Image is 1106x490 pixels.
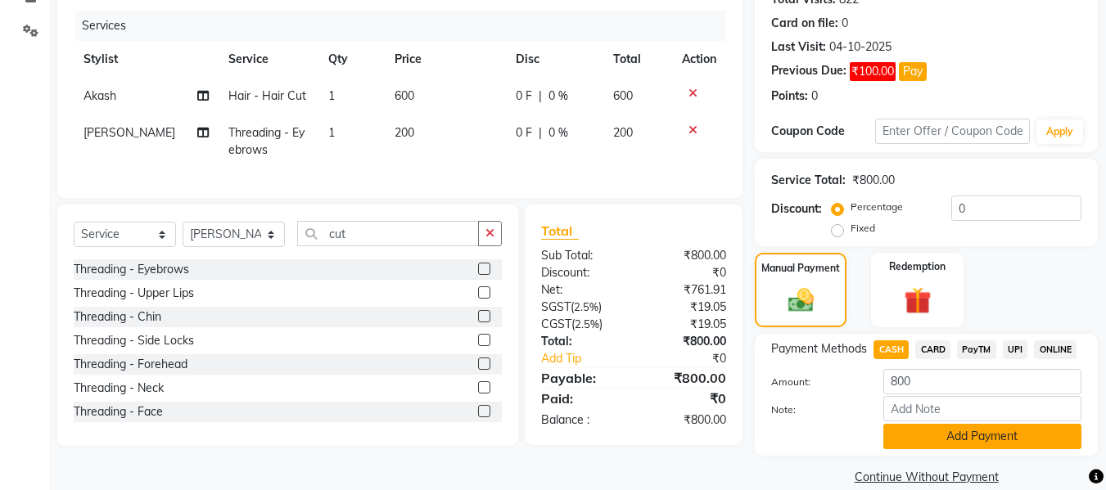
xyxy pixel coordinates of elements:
[574,300,598,313] span: 2.5%
[74,41,219,78] th: Stylist
[529,389,634,408] div: Paid:
[652,350,739,367] div: ₹0
[771,123,874,140] div: Coupon Code
[529,333,634,350] div: Total:
[851,200,903,214] label: Percentage
[780,285,822,315] img: _cash.svg
[529,264,634,281] div: Discount:
[634,264,738,281] div: ₹0
[771,172,846,189] div: Service Total:
[672,41,726,78] th: Action
[899,62,927,81] button: Pay
[541,299,571,314] span: SGST
[603,41,673,78] th: Total
[74,332,194,349] div: Threading - Side Locks
[318,41,385,78] th: Qty
[771,15,838,32] div: Card on file:
[541,317,571,331] span: CGST
[516,88,532,105] span: 0 F
[328,125,335,140] span: 1
[771,200,822,218] div: Discount:
[385,41,506,78] th: Price
[506,41,603,78] th: Disc
[395,88,414,103] span: 600
[771,88,808,105] div: Points:
[889,259,946,274] label: Redemption
[1036,119,1083,144] button: Apply
[613,125,633,140] span: 200
[758,469,1095,486] a: Continue Without Payment
[1034,340,1077,359] span: ONLINE
[634,333,738,350] div: ₹800.00
[395,125,414,140] span: 200
[811,88,818,105] div: 0
[84,88,116,103] span: Akash
[328,88,335,103] span: 1
[634,281,738,299] div: ₹761.91
[74,308,161,326] div: Threading - Chin
[541,223,579,240] span: Total
[874,340,909,359] span: CASH
[529,281,634,299] div: Net:
[529,316,634,333] div: ( )
[228,125,305,157] span: Threading - Eyebrows
[74,356,187,373] div: Threading - Forehead
[74,403,163,420] div: Threading - Face
[875,119,1030,144] input: Enter Offer / Coupon Code
[915,340,950,359] span: CARD
[761,261,840,276] label: Manual Payment
[852,172,895,189] div: ₹800.00
[759,375,870,389] label: Amount:
[529,368,634,388] div: Payable:
[219,41,318,78] th: Service
[957,340,996,359] span: PayTM
[539,124,542,142] span: |
[74,261,189,278] div: Threading - Eyebrows
[529,411,634,429] div: Balance :
[851,221,875,236] label: Fixed
[529,299,634,316] div: ( )
[75,11,738,41] div: Services
[548,88,568,105] span: 0 %
[74,285,194,302] div: Threading - Upper Lips
[771,62,846,81] div: Previous Due:
[297,221,479,246] input: Search or Scan
[634,411,738,429] div: ₹800.00
[883,369,1081,394] input: Amount
[883,396,1081,421] input: Add Note
[539,88,542,105] span: |
[548,124,568,142] span: 0 %
[634,299,738,316] div: ₹19.05
[575,317,599,330] span: 2.5%
[842,15,848,32] div: 0
[634,316,738,333] div: ₹19.05
[529,247,634,264] div: Sub Total:
[771,38,826,56] div: Last Visit:
[771,340,867,357] span: Payment Methods
[850,62,896,81] span: ₹100.00
[634,368,738,388] div: ₹800.00
[84,125,175,140] span: [PERSON_NAME]
[634,389,738,408] div: ₹0
[529,350,651,367] a: Add Tip
[1003,340,1028,359] span: UPI
[634,247,738,264] div: ₹800.00
[883,424,1081,449] button: Add Payment
[759,402,870,417] label: Note:
[613,88,633,103] span: 600
[516,124,532,142] span: 0 F
[228,88,306,103] span: Hair - Hair Cut
[896,284,940,317] img: _gift.svg
[829,38,892,56] div: 04-10-2025
[74,380,164,397] div: Threading - Neck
